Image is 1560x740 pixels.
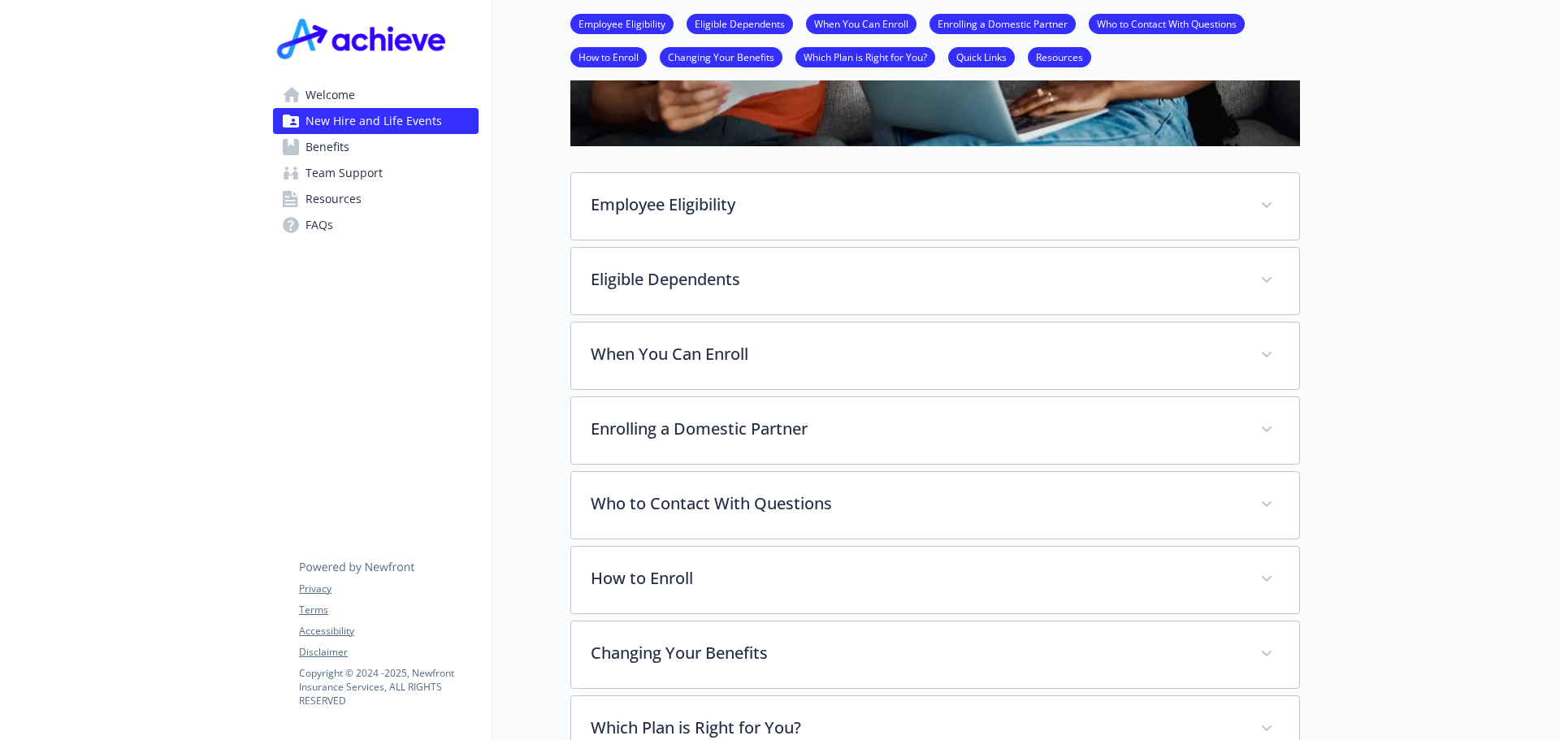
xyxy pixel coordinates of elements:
[299,582,478,596] a: Privacy
[591,716,1241,740] p: Which Plan is Right for You?
[305,212,333,238] span: FAQs
[273,160,479,186] a: Team Support
[591,491,1241,516] p: Who to Contact With Questions
[273,186,479,212] a: Resources
[570,49,647,64] a: How to Enroll
[929,15,1076,31] a: Enrolling a Domestic Partner
[570,15,674,31] a: Employee Eligibility
[299,666,478,708] p: Copyright © 2024 - 2025 , Newfront Insurance Services, ALL RIGHTS RESERVED
[687,15,793,31] a: Eligible Dependents
[299,624,478,638] a: Accessibility
[591,417,1241,441] p: Enrolling a Domestic Partner
[591,342,1241,366] p: When You Can Enroll
[305,134,349,160] span: Benefits
[948,49,1015,64] a: Quick Links
[571,397,1299,464] div: Enrolling a Domestic Partner
[660,49,782,64] a: Changing Your Benefits
[795,49,935,64] a: Which Plan is Right for You?
[806,15,916,31] a: When You Can Enroll
[571,621,1299,688] div: Changing Your Benefits
[591,193,1241,217] p: Employee Eligibility
[273,212,479,238] a: FAQs
[571,173,1299,240] div: Employee Eligibility
[571,248,1299,314] div: Eligible Dependents
[571,322,1299,389] div: When You Can Enroll
[299,645,478,660] a: Disclaimer
[591,641,1241,665] p: Changing Your Benefits
[591,566,1241,591] p: How to Enroll
[571,472,1299,539] div: Who to Contact With Questions
[299,603,478,617] a: Terms
[305,186,362,212] span: Resources
[591,267,1241,292] p: Eligible Dependents
[1028,49,1091,64] a: Resources
[1089,15,1245,31] a: Who to Contact With Questions
[273,134,479,160] a: Benefits
[305,108,442,134] span: New Hire and Life Events
[305,82,355,108] span: Welcome
[273,108,479,134] a: New Hire and Life Events
[571,547,1299,613] div: How to Enroll
[305,160,383,186] span: Team Support
[273,82,479,108] a: Welcome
